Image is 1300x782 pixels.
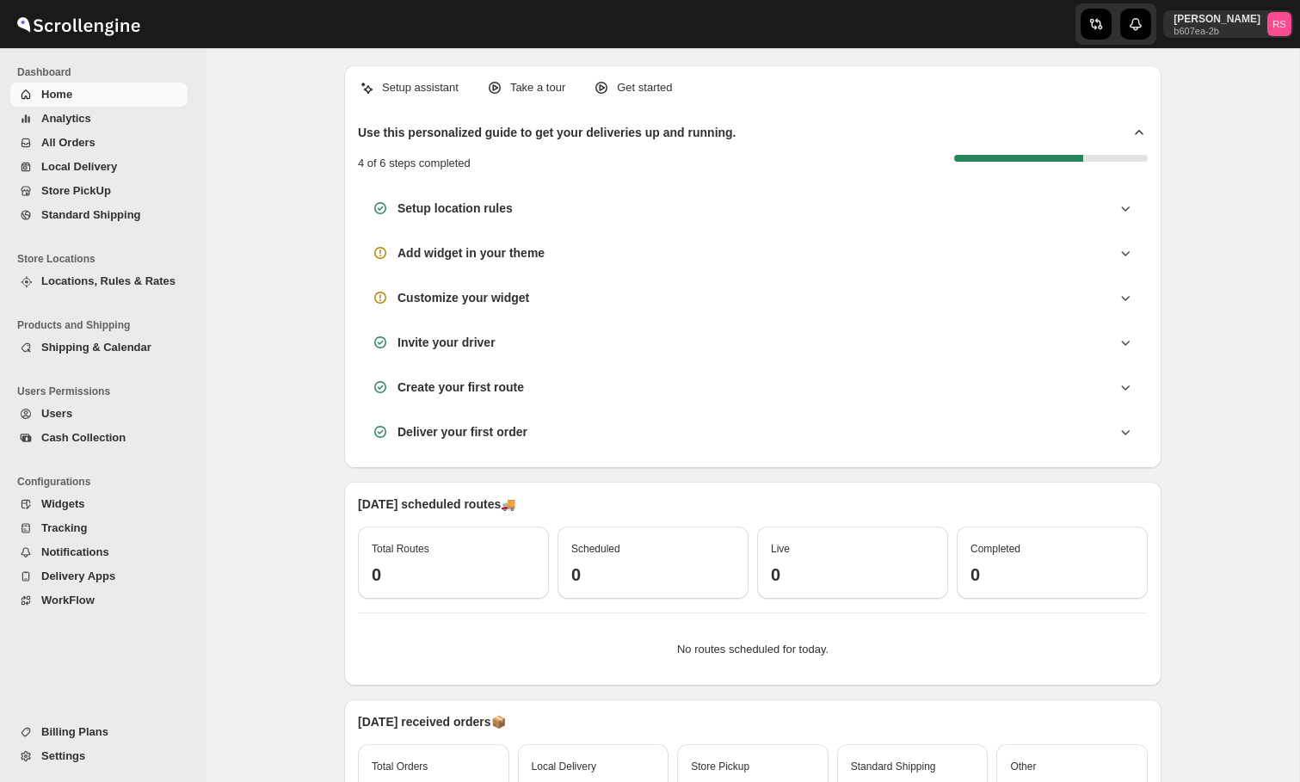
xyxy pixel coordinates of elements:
button: Delivery Apps [10,564,188,588]
span: Total Orders [372,760,428,773]
span: Billing Plans [41,725,108,738]
span: Products and Shipping [17,318,194,332]
button: Analytics [10,107,188,131]
button: Home [10,83,188,107]
span: Cash Collection [41,431,126,444]
span: WorkFlow [41,594,95,607]
button: Widgets [10,492,188,516]
h3: Deliver your first order [397,423,527,440]
span: Users [41,407,72,420]
button: Users [10,402,188,426]
img: ScrollEngine [14,3,143,46]
button: Settings [10,744,188,768]
span: Standard Shipping [851,760,936,773]
h3: 0 [970,564,1134,585]
span: Shipping & Calendar [41,341,151,354]
text: RS [1272,19,1286,29]
p: [DATE] received orders 📦 [358,713,1148,730]
span: Store Pickup [691,760,749,773]
button: Notifications [10,540,188,564]
p: Get started [617,79,672,96]
span: Users Permissions [17,385,194,398]
span: Delivery Apps [41,570,115,582]
span: Settings [41,749,85,762]
span: Completed [970,543,1020,555]
span: Home [41,88,72,101]
span: Live [771,543,790,555]
h3: Customize your widget [397,289,529,306]
span: Total Routes [372,543,429,555]
p: [PERSON_NAME] [1174,12,1260,26]
h3: 0 [571,564,735,585]
p: No routes scheduled for today. [372,641,1134,658]
h3: 0 [372,564,535,585]
h3: Invite your driver [397,334,496,351]
h2: Use this personalized guide to get your deliveries up and running. [358,124,736,141]
h3: Setup location rules [397,200,513,217]
span: Other [1010,760,1036,773]
span: Store PickUp [41,184,111,197]
span: All Orders [41,136,95,149]
button: Cash Collection [10,426,188,450]
p: Setup assistant [382,79,459,96]
span: Widgets [41,497,84,510]
span: Store Locations [17,252,194,266]
p: b607ea-2b [1174,26,1260,36]
button: Locations, Rules & Rates [10,269,188,293]
button: Billing Plans [10,720,188,744]
span: Local Delivery [41,160,117,173]
p: 4 of 6 steps completed [358,155,471,172]
h3: Add widget in your theme [397,244,545,262]
span: Tracking [41,521,87,534]
p: [DATE] scheduled routes 🚚 [358,496,1148,513]
span: Romil Seth [1267,12,1291,36]
button: WorkFlow [10,588,188,613]
button: Tracking [10,516,188,540]
button: Shipping & Calendar [10,336,188,360]
span: Dashboard [17,65,194,79]
span: Scheduled [571,543,620,555]
span: Standard Shipping [41,208,141,221]
h3: Create your first route [397,379,524,396]
span: Configurations [17,475,194,489]
button: All Orders [10,131,188,155]
p: Take a tour [510,79,565,96]
span: Notifications [41,545,109,558]
span: Analytics [41,112,91,125]
span: Locations, Rules & Rates [41,274,176,287]
span: Local Delivery [532,760,596,773]
button: User menu [1163,10,1293,38]
h3: 0 [771,564,934,585]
